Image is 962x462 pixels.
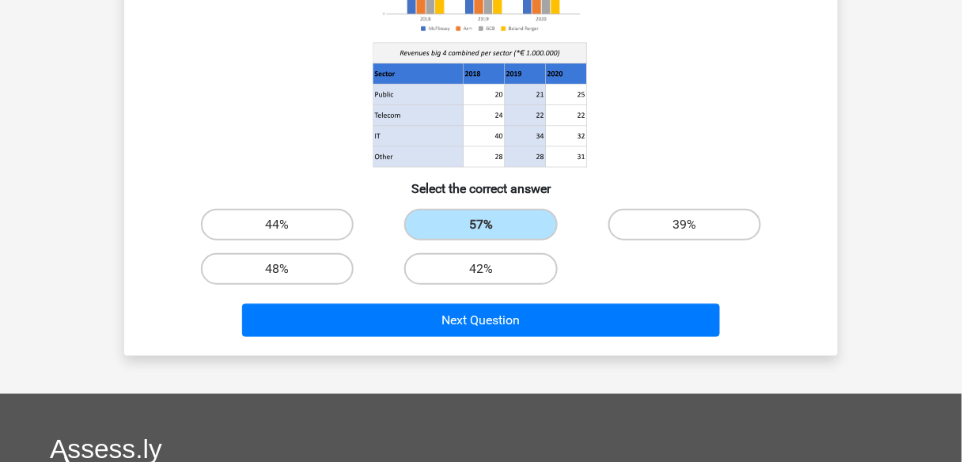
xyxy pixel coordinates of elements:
[404,209,557,240] label: 57%
[150,169,812,196] h6: Select the correct answer
[608,209,761,240] label: 39%
[201,209,354,240] label: 44%
[201,253,354,285] label: 48%
[404,253,557,285] label: 42%
[242,304,721,337] button: Next Question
